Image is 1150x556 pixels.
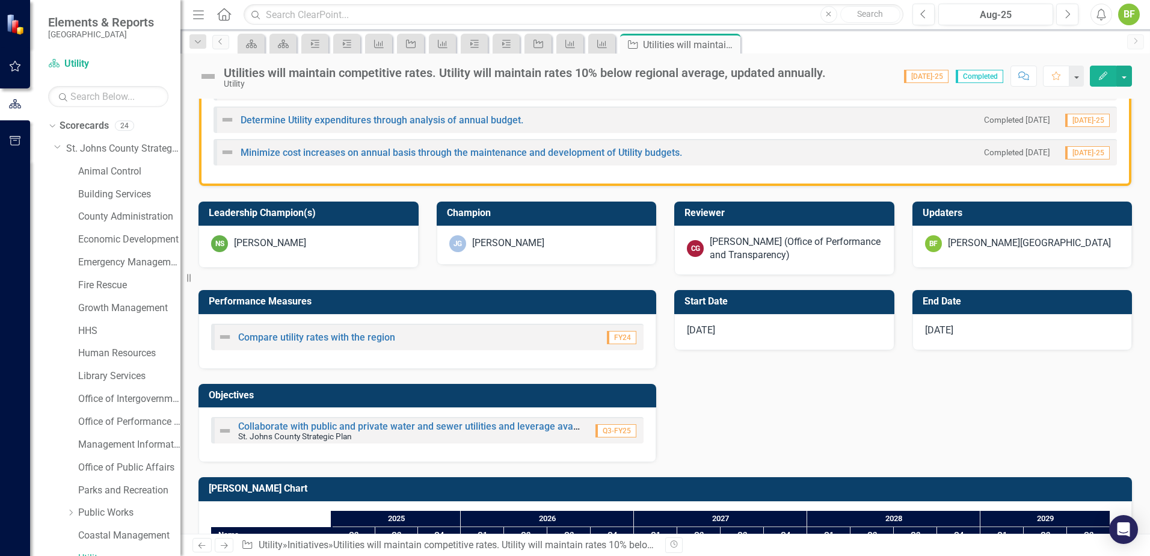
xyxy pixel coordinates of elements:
h3: Champion [447,208,651,218]
div: Q3 [894,527,937,543]
input: Search Below... [48,86,168,107]
a: Utility [48,57,168,71]
div: Utilities will maintain competitive rates. Utility will maintain rates 10% below regional average... [224,66,826,79]
a: Building Services [78,188,180,202]
input: Search ClearPoint... [244,4,903,25]
div: Q3 [547,527,591,543]
div: Q2 [504,527,547,543]
a: Office of Intergovernmental Affairs [78,392,180,406]
div: Q3 [375,527,418,543]
div: Name [211,527,331,542]
div: [PERSON_NAME] [234,236,306,250]
div: Q4 [764,527,807,543]
a: Office of Public Affairs [78,461,180,475]
a: Economic Development [78,233,180,247]
div: Open Intercom Messenger [1109,515,1138,544]
a: Coastal Management [78,529,180,543]
img: Not Defined [198,67,218,86]
h3: Start Date [684,296,888,307]
div: 2027 [634,511,807,527]
a: St. Johns County Strategic Plan [66,142,180,156]
div: Q2 [677,527,721,543]
div: [PERSON_NAME] [472,236,544,250]
div: Q2 [1024,527,1067,543]
div: 2025 [333,511,461,527]
a: Minimize cost increases on annual basis through the maintenance and development of Utility budgets. [241,147,682,158]
a: Growth Management [78,301,180,315]
div: Q1 [980,527,1024,543]
a: Compare utility rates with the region [238,332,395,343]
h3: End Date [923,296,1127,307]
span: [DATE]-25 [1065,114,1110,127]
span: Elements & Reports [48,15,154,29]
button: Aug-25 [938,4,1053,25]
h3: Reviewer [684,208,888,218]
button: Search [840,6,900,23]
div: Aug-25 [942,8,1049,22]
small: Completed [DATE] [984,114,1050,126]
a: Initiatives [287,539,328,551]
a: Management Information Systems [78,438,180,452]
div: Q4 [937,527,980,543]
span: Completed [956,70,1003,83]
span: [DATE] [925,324,953,336]
div: [PERSON_NAME][GEOGRAPHIC_DATA] [948,236,1111,250]
div: 2026 [461,511,634,527]
div: » » [241,539,656,552]
a: Parks and Recreation [78,484,180,498]
img: ClearPoint Strategy [6,14,27,35]
span: [DATE]-25 [904,70,949,83]
a: Fire Rescue [78,279,180,292]
div: Utilities will maintain competitive rates. Utility will maintain rates 10% below regional average... [643,37,737,52]
a: Collaborate with public and private water and sewer utilities and leverage available funding sour... [238,421,894,432]
div: [PERSON_NAME] (Office of Performance and Transparency) [710,235,882,263]
img: Not Defined [218,330,232,344]
div: Utilities will maintain competitive rates. Utility will maintain rates 10% below regional average... [333,539,807,551]
div: Q1 [634,527,677,543]
a: Library Services [78,369,180,383]
div: 2029 [980,511,1110,527]
a: Scorecards [60,119,109,133]
h3: [PERSON_NAME] Chart [209,483,1126,494]
div: Q1 [461,527,504,543]
div: Utility [224,79,826,88]
div: Q3 [721,527,764,543]
div: 2028 [807,511,980,527]
a: Emergency Management [78,256,180,270]
h3: Performance Measures [209,296,650,307]
h3: Updaters [923,208,1127,218]
small: St. Johns County Strategic Plan [238,431,352,441]
a: Utility [259,539,283,551]
a: Determine Utility expenditures through analysis of annual budget. [241,114,523,126]
div: CG [687,240,704,257]
a: Public Works [78,506,180,520]
div: Q2 [850,527,894,543]
small: Completed [DATE] [984,147,1050,158]
div: Q4 [418,527,461,543]
div: NS [211,235,228,252]
div: 24 [115,121,134,131]
div: JG [449,235,466,252]
img: Not Defined [220,113,235,127]
a: Office of Performance & Transparency [78,415,180,429]
img: Not Defined [218,424,232,438]
button: BF [1118,4,1140,25]
span: Search [857,9,883,19]
a: County Administration [78,210,180,224]
div: BF [925,235,942,252]
small: [GEOGRAPHIC_DATA] [48,29,154,39]
div: Q3 [1067,527,1110,543]
div: Q1 [807,527,850,543]
img: Not Defined [220,145,235,159]
a: Human Resources [78,347,180,360]
span: Q3-FY25 [595,424,636,437]
div: Q4 [591,527,634,543]
a: Animal Control [78,165,180,179]
h3: Objectives [209,390,650,401]
span: [DATE] [687,324,715,336]
a: HHS [78,324,180,338]
span: FY24 [607,331,636,344]
div: Q2 [333,527,375,543]
span: [DATE]-25 [1065,146,1110,159]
